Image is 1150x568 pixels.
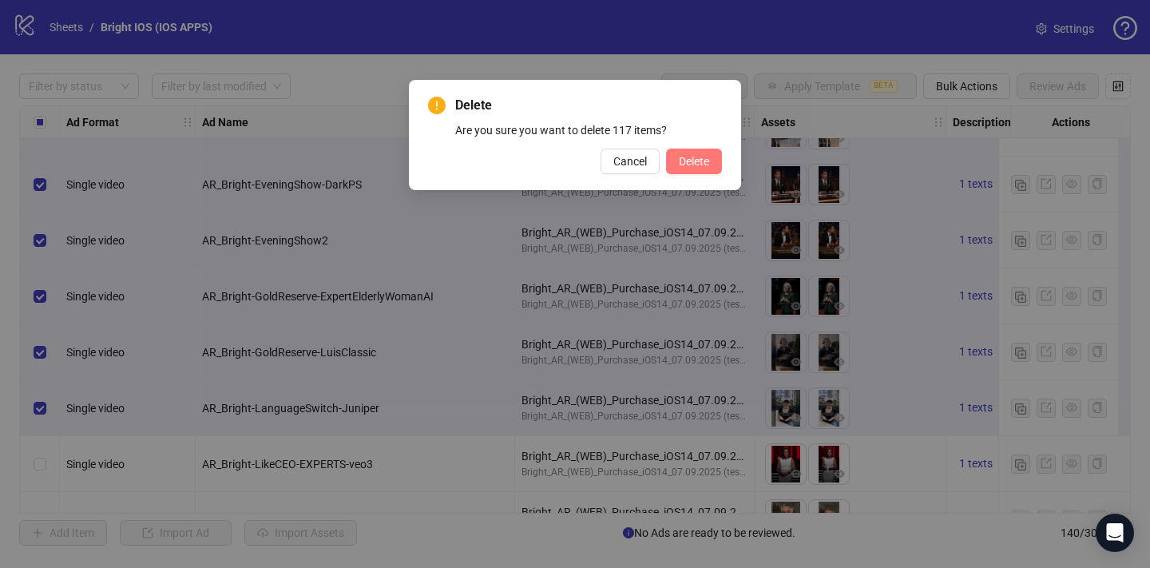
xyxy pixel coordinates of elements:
[601,149,660,174] button: Cancel
[455,96,722,115] span: Delete
[428,97,446,114] span: exclamation-circle
[666,149,722,174] button: Delete
[1096,514,1134,552] div: Open Intercom Messenger
[455,121,722,139] div: Are you sure you want to delete 117 items?
[613,155,647,168] span: Cancel
[679,155,709,168] span: Delete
